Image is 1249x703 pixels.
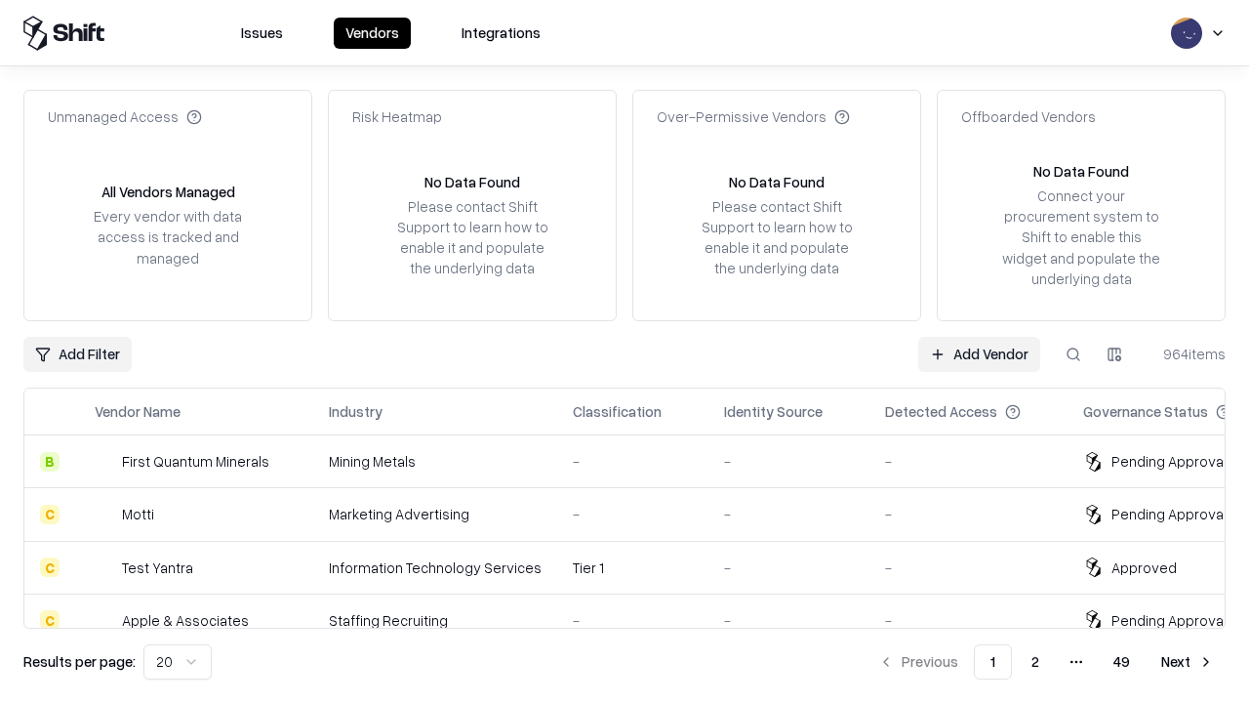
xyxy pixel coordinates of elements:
div: Mining Metals [329,451,542,472]
div: Please contact Shift Support to learn how to enable it and populate the underlying data [696,196,858,279]
div: Information Technology Services [329,558,542,578]
div: Identity Source [724,401,823,422]
button: 2 [1016,644,1055,680]
button: Issues [229,18,295,49]
div: No Data Found [424,172,520,192]
p: Results per page: [23,651,136,672]
div: - [573,504,693,524]
div: Offboarded Vendors [961,106,1096,127]
div: Pending Approval [1111,610,1227,631]
div: Connect your procurement system to Shift to enable this widget and populate the underlying data [1000,186,1162,289]
div: - [885,451,1052,472]
div: No Data Found [729,172,825,192]
div: - [724,504,854,524]
div: 964 items [1148,344,1226,364]
div: C [40,505,60,524]
div: Approved [1111,558,1177,578]
img: Test Yantra [95,558,114,577]
button: 1 [974,644,1012,680]
div: Test Yantra [122,558,193,578]
div: - [724,558,854,578]
button: Integrations [450,18,552,49]
div: Marketing Advertising [329,504,542,524]
div: - [724,610,854,631]
div: - [885,504,1052,524]
div: - [885,610,1052,631]
div: Industry [329,401,383,422]
div: All Vendors Managed [101,182,235,202]
div: Tier 1 [573,558,693,578]
div: Pending Approval [1111,504,1227,524]
div: Risk Heatmap [352,106,442,127]
div: B [40,452,60,472]
div: Governance Status [1083,401,1208,422]
div: - [724,451,854,472]
button: Next [1149,644,1226,680]
div: - [573,451,693,472]
div: - [573,610,693,631]
div: Detected Access [885,401,997,422]
div: Please contact Shift Support to learn how to enable it and populate the underlying data [391,196,553,279]
div: Over-Permissive Vendors [657,106,850,127]
img: First Quantum Minerals [95,452,114,472]
div: Motti [122,504,154,524]
div: - [885,558,1052,578]
div: Classification [573,401,662,422]
button: Add Filter [23,337,132,372]
button: Vendors [334,18,411,49]
a: Add Vendor [918,337,1040,372]
div: Apple & Associates [122,610,249,631]
img: Apple & Associates [95,610,114,630]
div: Every vendor with data access is tracked and managed [87,206,249,268]
div: C [40,610,60,630]
div: C [40,558,60,577]
div: Unmanaged Access [48,106,202,127]
div: Vendor Name [95,401,181,422]
div: Pending Approval [1111,451,1227,472]
div: Staffing Recruiting [329,610,542,631]
button: 49 [1098,644,1146,680]
img: Motti [95,505,114,524]
nav: pagination [866,644,1226,680]
div: First Quantum Minerals [122,451,269,472]
div: No Data Found [1033,161,1129,182]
